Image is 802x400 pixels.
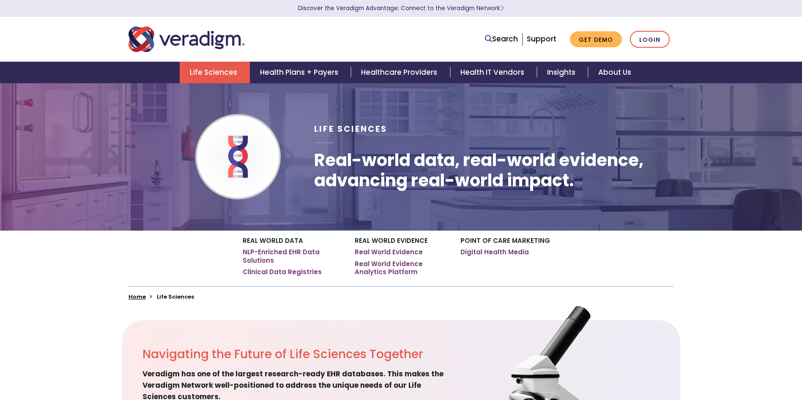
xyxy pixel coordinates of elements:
a: Clinical Data Registries [243,268,322,276]
a: Life Sciences [180,62,250,83]
a: Login [630,31,670,48]
a: About Us [588,62,641,83]
a: Search [485,33,518,45]
a: Healthcare Providers [351,62,450,83]
a: Real World Evidence [355,248,423,256]
span: Learn More [500,4,504,12]
a: NLP-Enriched EHR Data Solutions [243,248,342,264]
a: Real World Evidence Analytics Platform [355,260,448,276]
a: Discover the Veradigm Advantage: Connect to the Veradigm NetworkLearn More [298,4,504,12]
h1: Real-world data, real-world evidence, advancing real-world impact. [314,150,673,190]
img: Veradigm logo [129,25,245,53]
a: Health IT Vendors [450,62,537,83]
a: Digital Health Media [460,248,529,256]
a: Insights [537,62,588,83]
a: Home [129,293,146,301]
span: Life Sciences [314,123,387,135]
h2: Navigating the Future of Life Sciences Together [142,347,448,362]
a: Health Plans + Payers [250,62,351,83]
a: Support [527,34,556,44]
a: Get Demo [570,31,622,48]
